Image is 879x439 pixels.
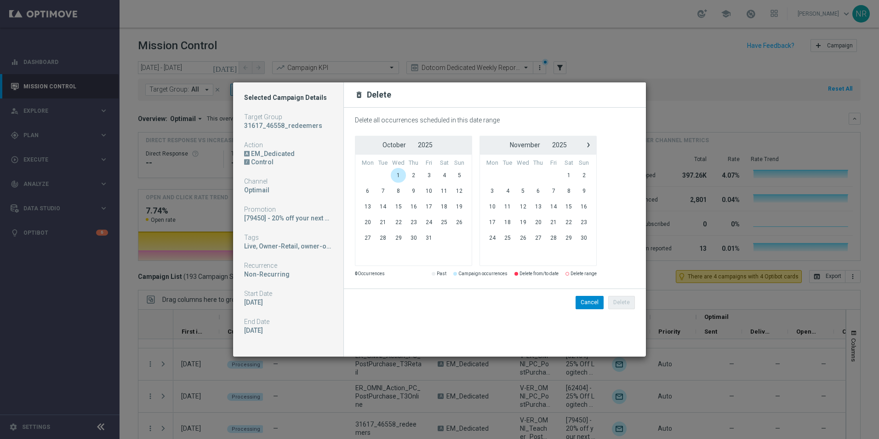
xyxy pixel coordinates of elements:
span: 31 [422,231,437,245]
span: 23 [406,215,421,230]
label: Delete range [571,270,597,278]
span: 2 [576,168,592,183]
span: 7 [376,184,391,198]
span: 22 [391,215,406,230]
th: weekday [452,159,467,167]
bs-datepicker-navigation-view: ​ ​ ​ [482,139,594,151]
th: weekday [546,159,561,167]
div: Promotion [244,205,332,214]
span: 6 [531,184,546,198]
label: Campaign occurrences [458,270,508,278]
div: 01 Oct 2025, Wednesday [244,326,332,335]
span: 20 [531,215,546,230]
div: EM_Dedicated [244,150,332,158]
span: 26 [452,215,467,230]
span: 30 [406,231,421,245]
bs-datepicker-navigation-view: ​ ​ ​ [357,139,470,151]
span: 24 [422,215,437,230]
span: 8 [561,184,576,198]
button: November [504,139,546,151]
div: Control [251,158,332,166]
span: 25 [500,231,515,245]
div: Action [244,141,332,149]
span: 14 [546,199,561,214]
div: / [244,159,250,165]
span: 18 [436,199,451,214]
div: Tags [244,233,332,242]
span: 22 [561,215,576,230]
span: 30 [576,231,592,245]
button: October [377,139,412,151]
th: weekday [360,159,376,167]
span: 25 [436,215,451,230]
div: Channel [244,177,332,185]
button: 2025 [412,139,439,151]
span: 2025 [418,141,433,149]
span: 29 [561,231,576,245]
div: Optimail [244,186,332,194]
span: 1 [561,168,576,183]
span: 19 [515,215,531,230]
div: Delete all occurrences scheduled in this date range [355,116,597,124]
th: weekday [561,159,576,167]
span: 1 [391,168,406,183]
span: 19 [452,199,467,214]
button: › [582,139,594,151]
span: 5 [515,184,531,198]
span: November [510,141,540,149]
th: weekday [485,159,500,167]
label: Past [437,270,446,278]
th: weekday [515,159,531,167]
div: Target Group [244,113,332,121]
span: 17 [485,215,500,230]
span: 4 [500,184,515,198]
button: Delete [608,296,635,309]
div: Live, Owner-Retail, owner-omni-dedicated [244,242,332,250]
span: 23 [576,215,592,230]
span: 21 [546,215,561,230]
div: DN [244,158,332,166]
th: weekday [531,159,546,167]
div: A [244,151,250,156]
th: weekday [436,159,451,167]
span: 9 [406,184,421,198]
div: EM_Dedicated [251,150,332,158]
span: 6 [360,184,376,198]
span: 2 [406,168,421,183]
span: 16 [406,199,421,214]
span: 29 [391,231,406,245]
span: 15 [561,199,576,214]
span: 14 [376,199,391,214]
span: 10 [485,199,500,214]
h1: Selected Campaign Details [244,93,332,102]
span: 11 [436,184,451,198]
label: Delete from/to date [519,270,559,278]
i: delete_forever [355,91,363,99]
button: Cancel [576,296,604,309]
span: 18 [500,215,515,230]
span: 26 [515,231,531,245]
span: 27 [360,231,376,245]
button: 2025 [546,139,573,151]
div: 31617_46558_redeemers [244,121,332,130]
label: Occurrences [355,270,385,278]
span: 27 [531,231,546,245]
span: 10 [422,184,437,198]
span: 5 [452,168,467,183]
span: 12 [515,199,531,214]
div: 01 Oct 2025, Wednesday [244,298,332,306]
span: 8 [391,184,406,198]
span: 4 [436,168,451,183]
div: Start Date [244,289,332,298]
span: 3 [485,184,500,198]
span: 9 [576,184,592,198]
span: 16 [576,199,592,214]
div: [79450] - 20% off your next purchase. [244,214,332,222]
span: 17 [422,199,437,214]
th: weekday [500,159,515,167]
div: Non-Recurring [244,270,332,278]
span: 20 [360,215,376,230]
th: weekday [376,159,391,167]
span: 24 [485,231,500,245]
